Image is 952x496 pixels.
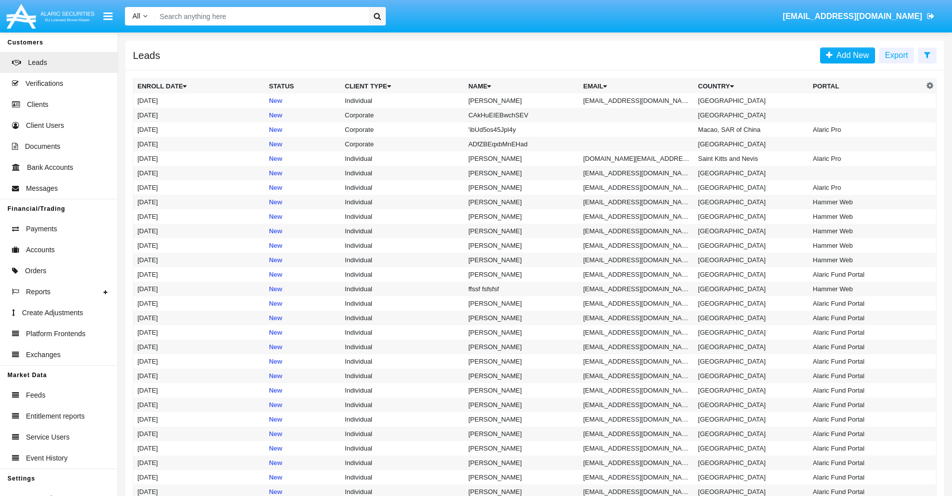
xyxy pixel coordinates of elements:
td: New [265,151,341,166]
td: [EMAIL_ADDRESS][DOMAIN_NAME] [579,224,694,238]
td: Corporate [341,137,464,151]
td: Individual [341,398,464,412]
td: [EMAIL_ADDRESS][DOMAIN_NAME] [579,282,694,296]
span: Accounts [26,245,55,255]
td: [EMAIL_ADDRESS][DOMAIN_NAME] [579,441,694,456]
td: [DATE] [133,137,265,151]
th: Country [694,79,809,94]
td: [DATE] [133,180,265,195]
td: [PERSON_NAME] [464,253,579,267]
td: Individual [341,93,464,108]
td: Individual [341,238,464,253]
td: [PERSON_NAME] [464,151,579,166]
td: [DATE] [133,412,265,427]
td: New [265,267,341,282]
span: Platform Frontends [26,329,85,339]
td: New [265,456,341,470]
td: Individual [341,224,464,238]
td: [DATE] [133,311,265,325]
td: [DATE] [133,253,265,267]
td: Individual [341,354,464,369]
span: Reports [26,287,50,297]
td: [EMAIL_ADDRESS][DOMAIN_NAME] [579,354,694,369]
td: [GEOGRAPHIC_DATA] [694,412,809,427]
td: [DATE] [133,296,265,311]
button: Export [879,47,914,63]
td: Alaric Fund Portal [809,325,924,340]
td: [GEOGRAPHIC_DATA] [694,166,809,180]
td: New [265,282,341,296]
td: Alaric Pro [809,122,924,137]
td: [GEOGRAPHIC_DATA] [694,441,809,456]
td: Individual [341,209,464,224]
td: [PERSON_NAME] [464,238,579,253]
td: [DATE] [133,441,265,456]
td: Individual [341,340,464,354]
td: Individual [341,427,464,441]
td: Alaric Fund Portal [809,296,924,311]
td: [PERSON_NAME] [464,93,579,108]
td: [EMAIL_ADDRESS][DOMAIN_NAME] [579,398,694,412]
td: [DATE] [133,470,265,485]
td: [DATE] [133,427,265,441]
td: [DATE] [133,93,265,108]
td: [EMAIL_ADDRESS][DOMAIN_NAME] [579,427,694,441]
td: New [265,427,341,441]
td: [GEOGRAPHIC_DATA] [694,282,809,296]
td: [GEOGRAPHIC_DATA] [694,108,809,122]
td: New [265,383,341,398]
td: [GEOGRAPHIC_DATA] [694,470,809,485]
td: [DATE] [133,151,265,166]
td: New [265,441,341,456]
td: [PERSON_NAME] [464,470,579,485]
td: [DATE] [133,383,265,398]
td: New [265,470,341,485]
td: New [265,412,341,427]
td: [EMAIL_ADDRESS][DOMAIN_NAME] [579,180,694,195]
th: Enroll Date [133,79,265,94]
td: Individual [341,412,464,427]
td: [GEOGRAPHIC_DATA] [694,137,809,151]
td: [GEOGRAPHIC_DATA] [694,180,809,195]
td: New [265,209,341,224]
td: Individual [341,383,464,398]
td: New [265,311,341,325]
th: Status [265,79,341,94]
td: New [265,340,341,354]
td: [EMAIL_ADDRESS][DOMAIN_NAME] [579,470,694,485]
td: Alaric Pro [809,180,924,195]
td: [PERSON_NAME] [464,441,579,456]
td: [GEOGRAPHIC_DATA] [694,427,809,441]
td: [DATE] [133,238,265,253]
td: [EMAIL_ADDRESS][DOMAIN_NAME] [579,296,694,311]
td: ffssf fsfsfsf [464,282,579,296]
td: Alaric Fund Portal [809,311,924,325]
td: [EMAIL_ADDRESS][DOMAIN_NAME] [579,195,694,209]
td: [DATE] [133,340,265,354]
td: [GEOGRAPHIC_DATA] [694,340,809,354]
td: [PERSON_NAME] [464,427,579,441]
a: All [125,11,155,21]
td: Hammer Web [809,253,924,267]
td: [GEOGRAPHIC_DATA] [694,253,809,267]
td: New [265,108,341,122]
a: [EMAIL_ADDRESS][DOMAIN_NAME] [778,2,940,30]
td: Individual [341,195,464,209]
td: Corporate [341,108,464,122]
td: Individual [341,325,464,340]
span: Export [885,51,908,59]
td: Alaric Pro [809,151,924,166]
td: Alaric Fund Portal [809,340,924,354]
span: Verifications [25,78,63,89]
img: Logo image [5,1,96,31]
td: [GEOGRAPHIC_DATA] [694,311,809,325]
td: Alaric Fund Portal [809,398,924,412]
td: Alaric Fund Portal [809,441,924,456]
td: [PERSON_NAME] [464,311,579,325]
span: Exchanges [26,350,60,360]
td: [GEOGRAPHIC_DATA] [694,369,809,383]
td: New [265,398,341,412]
span: [EMAIL_ADDRESS][DOMAIN_NAME] [783,12,922,20]
td: [GEOGRAPHIC_DATA] [694,354,809,369]
td: [PERSON_NAME] [464,325,579,340]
